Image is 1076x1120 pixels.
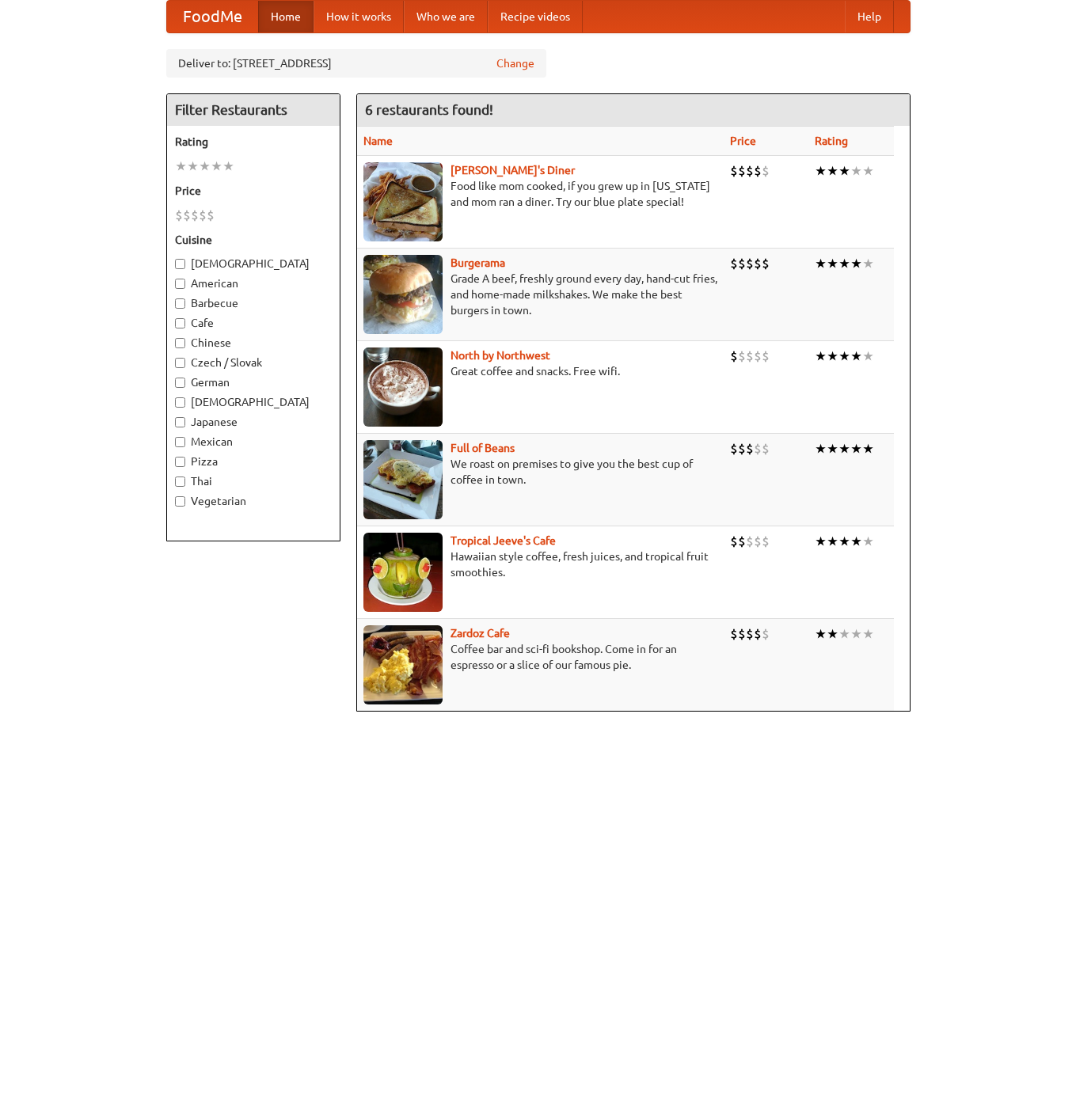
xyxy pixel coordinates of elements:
[838,440,850,457] li: ★
[850,347,862,365] li: ★
[175,378,185,388] input: German
[451,534,556,547] a: Tropical Jeeve's Cafe
[175,207,183,224] li: $
[838,533,850,550] li: ★
[363,440,443,519] img: beans.jpg
[738,347,746,365] li: $
[451,164,575,177] b: [PERSON_NAME]'s Diner
[175,318,185,328] input: Cafe
[199,158,211,175] li: ★
[363,162,443,241] img: sallys.jpg
[862,440,874,457] li: ★
[363,347,443,427] img: north.jpg
[838,255,850,272] li: ★
[496,55,534,71] a: Change
[199,207,207,224] li: $
[738,162,746,180] li: $
[175,417,185,427] input: Japanese
[175,374,332,390] label: German
[175,259,185,269] input: [DEMOGRAPHIC_DATA]
[451,442,515,454] a: Full of Beans
[746,533,754,550] li: $
[404,1,488,32] a: Who we are
[754,625,762,643] li: $
[762,533,770,550] li: $
[850,625,862,643] li: ★
[488,1,583,32] a: Recipe videos
[730,255,738,272] li: $
[175,358,185,368] input: Czech / Slovak
[175,158,187,175] li: ★
[730,533,738,550] li: $
[175,279,185,289] input: American
[762,440,770,457] li: $
[175,315,332,331] label: Cafe
[175,338,185,348] input: Chinese
[827,625,838,643] li: ★
[363,271,717,318] p: Grade A beef, freshly ground every day, hand-cut fries, and home-made milkshakes. We make the bes...
[754,533,762,550] li: $
[363,533,443,612] img: jeeves.jpg
[738,255,746,272] li: $
[363,135,393,147] a: Name
[451,627,510,640] a: Zardoz Cafe
[191,207,199,224] li: $
[754,162,762,180] li: $
[862,533,874,550] li: ★
[815,347,827,365] li: ★
[363,625,443,704] img: zardoz.jpg
[754,440,762,457] li: $
[314,1,404,32] a: How it works
[738,440,746,457] li: $
[862,255,874,272] li: ★
[166,49,546,78] div: Deliver to: [STREET_ADDRESS]
[175,397,185,408] input: [DEMOGRAPHIC_DATA]
[746,255,754,272] li: $
[827,440,838,457] li: ★
[730,440,738,457] li: $
[363,178,717,210] p: Food like mom cooked, if you grew up in [US_STATE] and mom ran a diner. Try our blue plate special!
[363,549,717,580] p: Hawaiian style coffee, fresh juices, and tropical fruit smoothies.
[451,256,505,269] a: Burgerama
[363,255,443,334] img: burgerama.jpg
[175,437,185,447] input: Mexican
[746,162,754,180] li: $
[827,533,838,550] li: ★
[167,94,340,126] h4: Filter Restaurants
[175,493,332,509] label: Vegetarian
[175,454,332,469] label: Pizza
[850,440,862,457] li: ★
[175,295,332,311] label: Barbecue
[730,625,738,643] li: $
[754,347,762,365] li: $
[175,394,332,410] label: [DEMOGRAPHIC_DATA]
[175,134,332,150] h5: Rating
[451,349,550,362] a: North by Northwest
[827,347,838,365] li: ★
[175,298,185,309] input: Barbecue
[746,625,754,643] li: $
[187,158,199,175] li: ★
[183,207,191,224] li: $
[838,162,850,180] li: ★
[175,275,332,291] label: American
[175,434,332,450] label: Mexican
[815,440,827,457] li: ★
[862,347,874,365] li: ★
[850,533,862,550] li: ★
[815,625,827,643] li: ★
[838,347,850,365] li: ★
[815,255,827,272] li: ★
[845,1,894,32] a: Help
[175,476,185,487] input: Thai
[746,347,754,365] li: $
[365,102,493,117] ng-pluralize: 6 restaurants found!
[730,347,738,365] li: $
[211,158,222,175] li: ★
[363,363,717,379] p: Great coffee and snacks. Free wifi.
